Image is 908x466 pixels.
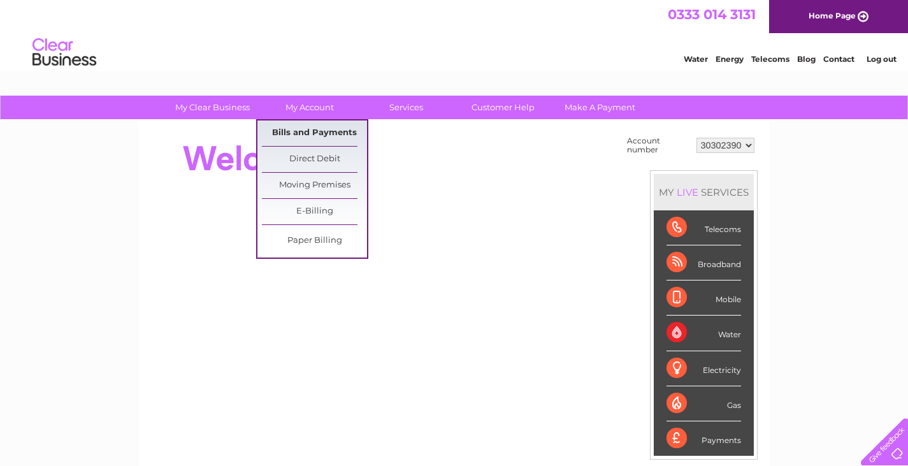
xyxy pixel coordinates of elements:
div: Gas [667,386,741,421]
td: Account number [624,133,693,157]
a: Contact [823,54,854,64]
a: E-Billing [262,199,367,224]
div: Broadband [667,245,741,280]
a: Energy [716,54,744,64]
a: My Account [257,96,362,119]
a: 0333 014 3131 [668,6,756,22]
a: Water [684,54,708,64]
div: Electricity [667,351,741,386]
a: Make A Payment [547,96,652,119]
div: Payments [667,421,741,456]
a: Bills and Payments [262,120,367,146]
div: Clear Business is a trading name of Verastar Limited (registered in [GEOGRAPHIC_DATA] No. 3667643... [154,7,756,62]
div: Water [667,316,741,351]
a: Customer Help [450,96,556,119]
a: My Clear Business [160,96,265,119]
div: MY SERVICES [654,174,754,210]
img: logo.png [32,33,97,72]
div: LIVE [674,186,701,198]
a: Moving Premises [262,173,367,198]
a: Blog [797,54,816,64]
a: Paper Billing [262,228,367,254]
a: Services [354,96,459,119]
a: Direct Debit [262,147,367,172]
div: Mobile [667,280,741,316]
div: Telecoms [667,210,741,245]
a: Log out [867,54,897,64]
a: Telecoms [751,54,789,64]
